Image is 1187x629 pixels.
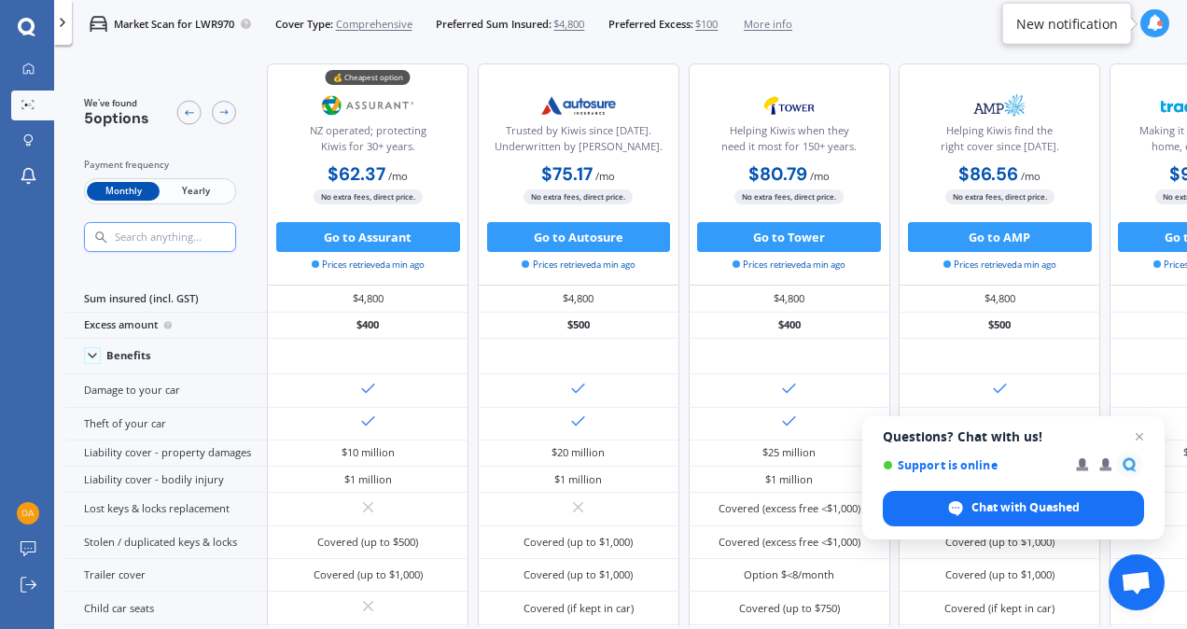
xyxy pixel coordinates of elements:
[114,17,234,32] p: Market Scan for LWR970
[84,108,149,128] span: 5 options
[740,87,839,124] img: Tower.webp
[344,472,392,487] div: $1 million
[65,559,267,592] div: Trailer cover
[748,162,807,186] b: $80.79
[522,259,635,272] span: Prices retrieved a min ago
[317,535,418,550] div: Covered (up to $500)
[487,222,671,252] button: Go to Autosure
[765,472,813,487] div: $1 million
[719,535,860,550] div: Covered (excess free <$1,000)
[719,501,860,516] div: Covered (excess free <$1,000)
[478,313,679,339] div: $500
[945,189,1054,203] span: No extra fees, direct price.
[65,467,267,493] div: Liability cover - bodily injury
[524,535,633,550] div: Covered (up to $1,000)
[65,313,267,339] div: Excess amount
[87,182,160,202] span: Monthly
[944,601,1054,616] div: Covered (if kept in car)
[744,567,834,582] div: Option $<8/month
[883,429,1144,444] span: Questions? Chat with us!
[553,17,584,32] span: $4,800
[734,189,844,203] span: No extra fees, direct price.
[388,169,408,183] span: / mo
[106,349,151,362] div: Benefits
[912,123,1087,161] div: Helping Kiwis find the right cover since [DATE].
[762,445,816,460] div: $25 million
[65,440,267,467] div: Liability cover - property damages
[883,491,1144,526] div: Chat with Quashed
[160,182,232,202] span: Yearly
[342,445,395,460] div: $10 million
[84,97,149,110] span: We've found
[280,123,455,161] div: NZ operated; protecting Kiwis for 30+ years.
[90,15,107,33] img: car.f15378c7a67c060ca3f3.svg
[524,567,633,582] div: Covered (up to $1,000)
[554,472,602,487] div: $1 million
[276,222,460,252] button: Go to Assurant
[689,286,890,312] div: $4,800
[744,17,792,32] span: More info
[17,502,39,524] img: 1fbe851041a28ef378afa5a0139fa197
[524,189,633,203] span: No extra fees, direct price.
[899,313,1100,339] div: $500
[608,17,693,32] span: Preferred Excess:
[491,123,666,161] div: Trusted by Kiwis since [DATE]. Underwritten by [PERSON_NAME].
[971,499,1080,516] span: Chat with Quashed
[314,567,423,582] div: Covered (up to $1,000)
[552,445,605,460] div: $20 million
[65,526,267,559] div: Stolen / duplicated keys & locks
[65,374,267,407] div: Damage to your car
[810,169,830,183] span: / mo
[312,259,425,272] span: Prices retrieved a min ago
[689,313,890,339] div: $400
[541,162,593,186] b: $75.17
[65,286,267,312] div: Sum insured (incl. GST)
[733,259,845,272] span: Prices retrieved a min ago
[1128,426,1151,448] span: Close chat
[883,458,1063,472] span: Support is online
[697,222,881,252] button: Go to Tower
[945,567,1054,582] div: Covered (up to $1,000)
[267,313,468,339] div: $400
[695,17,718,32] span: $100
[113,231,266,244] input: Search anything...
[65,493,267,525] div: Lost keys & locks replacement
[945,535,1054,550] div: Covered (up to $1,000)
[701,123,876,161] div: Helping Kiwis when they need it most for 150+ years.
[739,601,840,616] div: Covered (up to $750)
[436,17,552,32] span: Preferred Sum Insured:
[84,158,236,173] div: Payment frequency
[1016,14,1118,33] div: New notification
[326,70,411,85] div: 💰 Cheapest option
[529,87,628,124] img: Autosure.webp
[595,169,615,183] span: / mo
[267,286,468,312] div: $4,800
[524,601,634,616] div: Covered (if kept in car)
[899,286,1100,312] div: $4,800
[336,17,412,32] span: Comprehensive
[908,222,1092,252] button: Go to AMP
[950,87,1049,124] img: AMP.webp
[319,87,418,124] img: Assurant.png
[275,17,333,32] span: Cover Type:
[65,408,267,440] div: Theft of your car
[314,189,423,203] span: No extra fees, direct price.
[478,286,679,312] div: $4,800
[328,162,385,186] b: $62.37
[943,259,1056,272] span: Prices retrieved a min ago
[1109,554,1165,610] div: Open chat
[958,162,1018,186] b: $86.56
[65,592,267,624] div: Child car seats
[1021,169,1040,183] span: / mo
